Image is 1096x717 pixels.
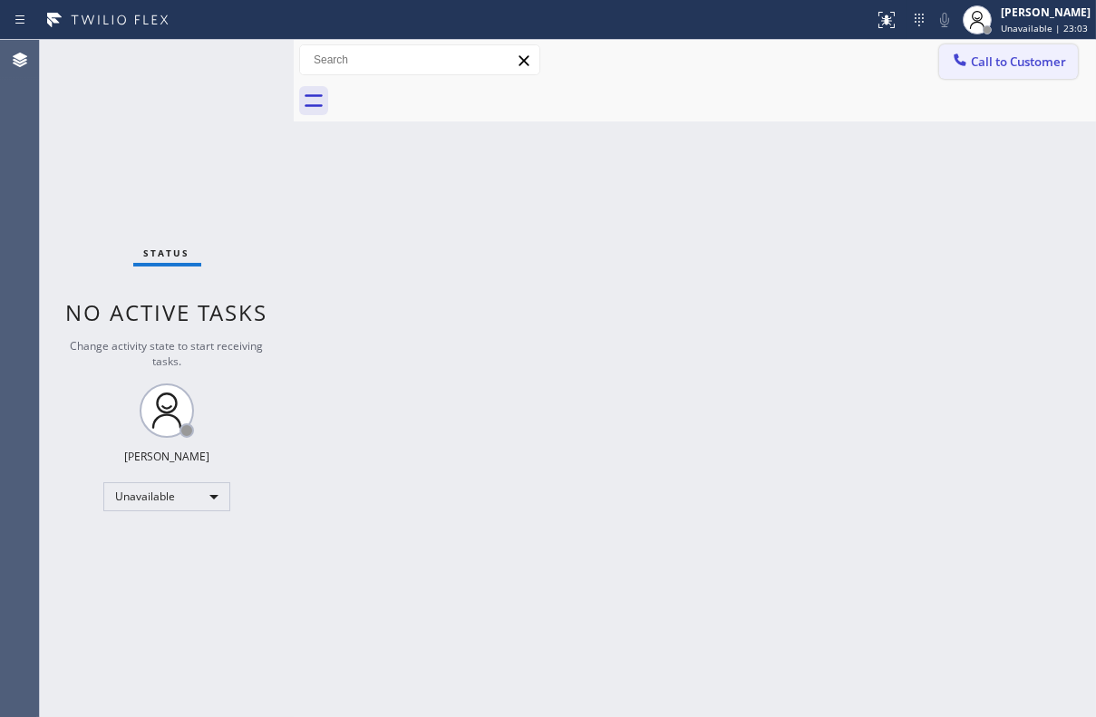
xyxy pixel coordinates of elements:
button: Mute [932,7,957,33]
span: No active tasks [66,297,268,327]
div: Unavailable [103,482,230,511]
span: Call to Customer [971,53,1066,70]
div: [PERSON_NAME] [124,449,209,464]
span: Unavailable | 23:03 [1001,22,1088,34]
span: Change activity state to start receiving tasks. [71,338,264,369]
span: Status [144,247,190,259]
input: Search [300,45,539,74]
button: Call to Customer [939,44,1078,79]
div: [PERSON_NAME] [1001,5,1091,20]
